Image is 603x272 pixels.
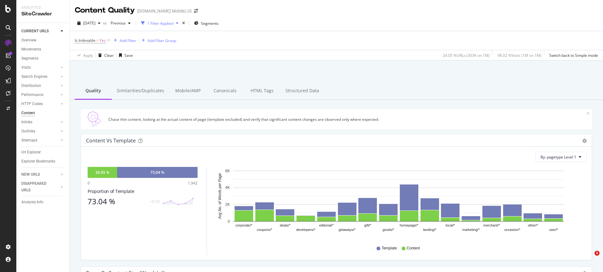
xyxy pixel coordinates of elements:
span: 1 [595,251,600,256]
button: Previous [108,18,133,28]
span: vs [103,20,108,26]
button: [DATE] [75,18,103,28]
text: other/* [528,224,538,227]
a: Sitemaps [21,137,59,144]
div: Save [124,53,133,58]
text: local/* [446,224,455,227]
div: Analytics [21,5,64,10]
button: Apply [75,50,93,60]
div: NEW URLS [21,171,40,178]
button: Clear [96,50,114,60]
a: Overview [21,37,65,44]
span: Content [407,246,420,251]
div: HTML Tags [243,83,280,100]
text: editorial/* [319,224,334,227]
text: occasion/* [504,228,520,232]
text: gift/* [364,224,372,227]
span: By: pagetype Level 1 [541,154,576,160]
div: Explorer Bookmarks [21,158,55,165]
button: 1 Filter Applied [139,18,181,28]
a: Visits [21,64,59,71]
img: Quality [83,112,106,127]
div: Visits [21,64,31,71]
iframe: Intercom live chat [582,251,597,266]
a: Url Explorer [21,149,65,156]
div: Apply [83,53,93,58]
a: Performance [21,92,59,98]
div: Sitemaps [21,137,37,144]
text: landing/* [423,228,437,232]
text: 0 [228,219,230,224]
div: Chase thin content, looking at the actual content of page (template excluded) and verify that sig... [108,117,587,122]
div: Overview [21,37,36,44]
svg: A chart. [215,167,582,240]
div: Add Filter [120,38,136,43]
span: = [96,38,99,43]
text: homepage/* [400,224,419,227]
text: Avg No. of Words per Page [218,173,222,219]
div: Proportion of Template [88,188,198,195]
text: marketing/* [462,228,480,232]
div: Switch back to Simple mode [549,53,598,58]
text: merchant/* [483,224,500,227]
div: Canonicals [206,83,243,100]
div: Structured Data [280,83,324,100]
div: CURRENT URLS [21,28,49,35]
div: 73.04 % [150,170,164,175]
text: developers/* [296,228,316,232]
div: Outlinks [21,128,35,135]
text: user/* [549,228,558,232]
div: Movements [21,46,41,53]
span: Segments [201,21,219,26]
button: Save [117,50,133,60]
div: [DOMAIN_NAME] Mobile/JS [137,8,192,14]
text: 4K [225,186,230,190]
a: NEW URLS [21,171,59,178]
div: 73.04 % [88,197,146,206]
div: Inlinks [21,119,32,125]
a: Explorer Bookmarks [21,158,65,165]
a: DISAPPEARED URLS [21,180,59,194]
div: Content Quality [75,5,135,16]
div: SiteCrawler [21,10,64,18]
a: Outlinks [21,128,59,135]
text: goods/* [383,228,394,232]
a: Segments [21,55,65,62]
text: coupons/* [257,228,273,232]
a: Movements [21,46,65,53]
button: By: pagetype Level 1 [535,152,587,162]
text: deals/* [280,224,291,227]
span: Template [382,246,397,251]
div: Add Filter Group [148,38,176,43]
div: 26.95 % [95,170,109,175]
div: Url Explorer [21,149,41,156]
button: Add Filter Group [139,37,176,44]
button: Switch back to Simple mode [547,50,598,60]
div: times [181,20,186,26]
div: +0.35 [150,199,160,204]
button: Add Filter [111,37,136,44]
div: Search Engines [21,73,47,80]
span: Is Indexable [75,38,95,43]
a: Search Engines [21,73,59,80]
a: Distribution [21,83,59,89]
div: Similarities/Duplicates [112,83,169,100]
div: Content [21,110,35,116]
div: arrow-right-arrow-left [194,9,198,13]
text: getaways/* [339,228,356,232]
span: Yes [100,36,106,45]
text: 6K [225,169,230,173]
div: Analysis Info [21,199,43,205]
div: Segments [21,55,38,62]
a: HTTP Codes [21,101,59,107]
text: 2K [225,202,230,207]
div: HTTP Codes [21,101,43,107]
span: 2025 Aug. 31st [83,20,95,26]
div: Mobile/AMP [169,83,206,100]
a: Analysis Info [21,199,65,205]
div: Quality [75,83,112,100]
div: Distribution [21,83,41,89]
div: 98.02 % Visits ( 1M on 1M ) [497,53,541,58]
div: DISAPPEARED URLS [21,180,53,194]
